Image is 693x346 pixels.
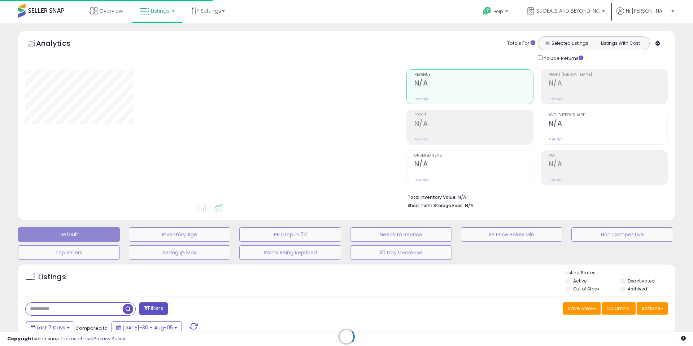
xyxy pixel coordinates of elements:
[407,202,464,209] b: Short Term Storage Fees:
[350,245,452,260] button: 30 Day Decrease
[7,335,34,342] strong: Copyright
[626,7,669,14] span: Hi [PERSON_NAME]
[549,113,667,117] span: Avg. Buybox Share
[239,245,341,260] button: Items Being Repriced
[483,6,492,16] i: Get Help
[536,7,600,14] span: SJ DEALS AND BEYOND INC
[99,7,123,14] span: Overview
[414,160,533,170] h2: N/A
[414,97,428,101] small: Prev: N/A
[129,245,231,260] button: Selling @ Max
[151,7,170,14] span: Listings
[414,178,428,182] small: Prev: N/A
[239,227,341,242] button: BB Drop in 7d
[414,119,533,129] h2: N/A
[532,54,592,62] div: Include Returns
[350,227,452,242] button: Needs to Reprice
[571,227,673,242] button: Non Competitive
[549,97,563,101] small: Prev: N/A
[407,192,662,201] li: N/A
[493,8,503,14] span: Help
[549,119,667,129] h2: N/A
[540,39,594,48] button: All Selected Listings
[549,178,563,182] small: Prev: N/A
[414,113,533,117] span: Profit
[407,194,457,200] b: Total Inventory Value:
[414,154,533,158] span: Ordered Items
[465,202,474,209] span: N/A
[414,137,428,141] small: Prev: N/A
[549,73,667,77] span: Profit [PERSON_NAME]
[616,7,674,23] a: Hi [PERSON_NAME]
[18,227,120,242] button: Default
[129,227,231,242] button: Inventory Age
[507,40,535,47] div: Totals For
[549,137,563,141] small: Prev: N/A
[593,39,647,48] button: Listings With Cost
[414,79,533,89] h2: N/A
[18,245,120,260] button: Top Sellers
[36,38,84,50] h5: Analytics
[7,336,125,342] div: seller snap | |
[414,73,533,77] span: Revenue
[549,154,667,158] span: ROI
[461,227,563,242] button: BB Price Below Min
[549,79,667,89] h2: N/A
[477,1,515,23] a: Help
[549,160,667,170] h2: N/A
